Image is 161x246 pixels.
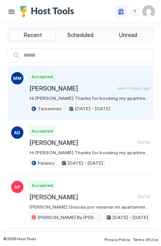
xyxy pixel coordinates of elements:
[13,75,22,82] span: MM
[32,73,53,80] span: Accepted
[32,128,53,135] span: Accepted
[8,28,153,42] div: tab-group
[30,84,114,92] span: [PERSON_NAME]
[68,160,103,167] span: [DATE] - [DATE]
[14,184,20,190] span: AP
[32,182,53,189] span: Accepted
[138,194,150,199] span: [DATE]
[105,237,130,242] span: Privacy Policy
[38,105,62,112] span: Tamarindo
[105,235,130,243] a: Privacy Policy
[38,214,100,221] span: [PERSON_NAME] By [PERSON_NAME]
[138,140,150,145] span: [DATE]
[30,150,150,155] span: Hi [PERSON_NAME] Thanks for booking my apartment, I'm delighted to have you here. To be more agil...
[38,160,55,167] span: Paraiso
[30,193,134,201] span: [PERSON_NAME]
[30,139,134,147] span: [PERSON_NAME]
[143,5,155,18] div: User profile
[130,7,139,16] div: menu
[6,6,17,17] button: Menu
[20,49,153,62] input: Input Field
[30,95,150,101] span: Hi [PERSON_NAME] Thanks for booking my apartment, I'm delighted to have you here. To be more agil...
[133,235,158,243] a: Terms Of Use
[119,32,137,39] span: Unread
[57,30,103,40] button: Scheduled
[14,129,21,136] span: AD
[105,30,151,40] button: Unread
[20,6,78,17] a: Host Tools Logo
[3,236,37,241] span: © 2025 Host Tools
[24,32,42,39] span: Recent
[113,214,148,221] span: [DATE] - [DATE]
[67,32,93,39] span: Scheduled
[117,86,150,91] span: about 4 hours ago
[75,105,110,112] span: [DATE] - [DATE]
[133,237,158,242] span: Terms Of Use
[10,30,56,40] button: Recent
[30,204,150,210] span: [PERSON_NAME] Gracias por reservar mi apartamento, estoy encantada de teneros por aquí. Te estaré...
